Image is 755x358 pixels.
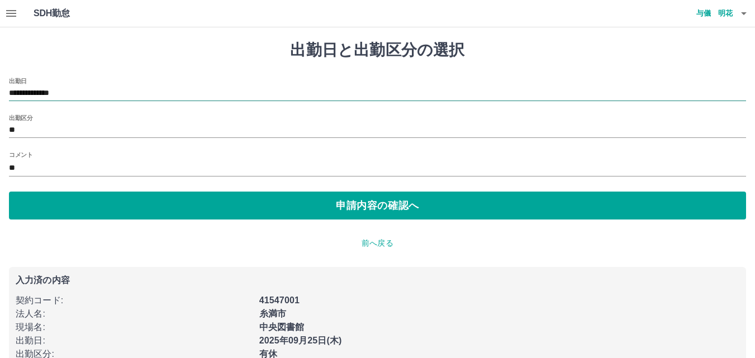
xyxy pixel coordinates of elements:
p: 法人名 : [16,307,253,321]
h1: 出勤日と出勤区分の選択 [9,41,746,60]
p: 前へ戻る [9,237,746,249]
p: 入力済の内容 [16,276,739,285]
label: コメント [9,150,32,159]
p: 出勤日 : [16,334,253,347]
p: 契約コード : [16,294,253,307]
label: 出勤日 [9,77,27,85]
label: 出勤区分 [9,113,32,122]
b: 糸満市 [259,309,286,318]
b: 41547001 [259,295,300,305]
b: 2025年09月25日(木) [259,336,342,345]
p: 現場名 : [16,321,253,334]
b: 中央図書館 [259,322,305,332]
button: 申請内容の確認へ [9,192,746,219]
